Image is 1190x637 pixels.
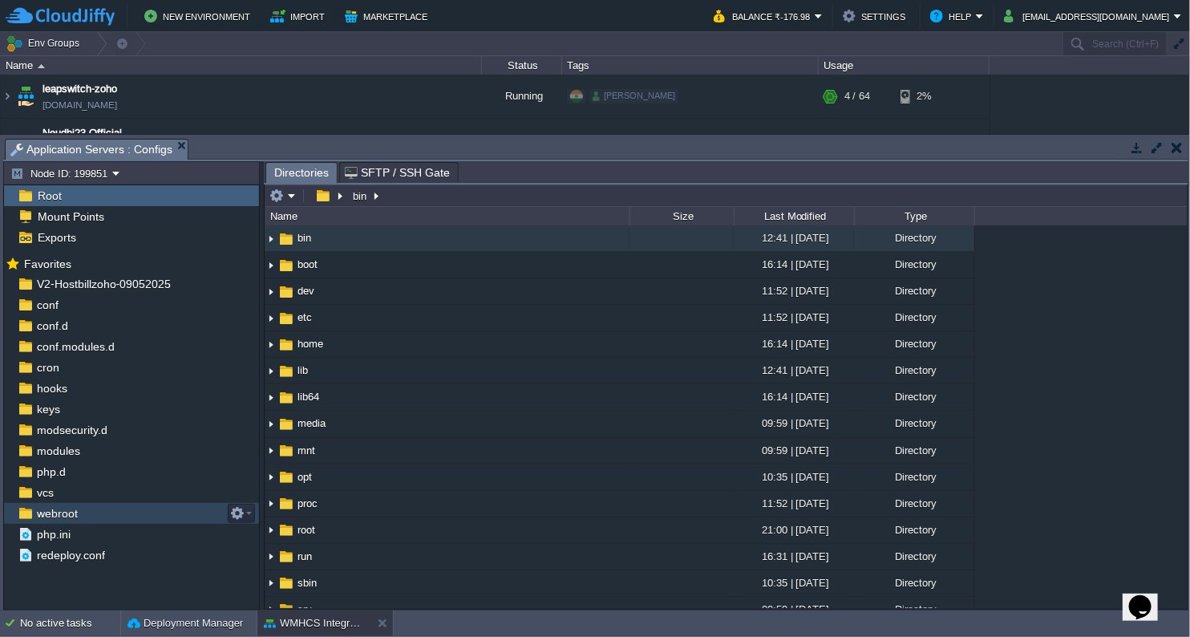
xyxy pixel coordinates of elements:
a: conf [34,298,61,312]
span: Application Servers : Configs [10,140,172,160]
img: AMDAwAAAACH5BAEAAAAALAAAAAABAAEAAAICRAEAOw== [277,389,295,407]
a: Neudhi23 Official [42,125,122,141]
img: AMDAwAAAACH5BAEAAAAALAAAAAABAAEAAAICRAEAOw== [277,310,295,327]
span: mnt [295,444,318,457]
a: conf.d [34,318,71,333]
button: Deployment Manager [127,615,243,631]
div: 12:41 | [DATE] [734,225,854,250]
a: sbin [295,576,319,590]
div: Directory [854,597,974,622]
button: Marketplace [345,6,432,26]
div: Directory [854,570,974,595]
a: leapswitch-zoho [42,81,117,97]
a: run [295,550,314,563]
div: 09:59 | [DATE] [734,597,854,622]
a: dev [295,284,317,298]
span: lib [295,363,310,377]
img: AMDAwAAAACH5BAEAAAAALAAAAAABAAEAAAICRAEAOw== [265,492,277,517]
a: opt [295,470,314,484]
div: Directory [854,491,974,516]
img: AMDAwAAAACH5BAEAAAAALAAAAAABAAEAAAICRAEAOw== [277,363,295,380]
img: AMDAwAAAACH5BAEAAAAALAAAAAABAAEAAAICRAEAOw== [265,226,277,251]
div: Last Modified [735,207,854,225]
img: AMDAwAAAACH5BAEAAAAALAAAAAABAAEAAAICRAEAOw== [265,598,277,623]
div: Directory [854,384,974,409]
div: 16:14 | [DATE] [734,331,854,356]
a: Mount Points [34,209,107,224]
a: php.ini [34,527,73,542]
a: proc [295,497,320,510]
img: AMDAwAAAACH5BAEAAAAALAAAAAABAAEAAAICRAEAOw== [277,521,295,539]
span: media [295,416,328,430]
div: No active tasks [20,611,120,636]
a: bin [295,231,314,245]
button: bin [350,189,370,203]
img: AMDAwAAAACH5BAEAAAAALAAAAAABAAEAAAICRAEAOw== [277,442,295,460]
div: 11:52 | [DATE] [734,278,854,303]
a: V2-Hostbillzoho-09052025 [34,277,173,291]
div: Directory [854,517,974,542]
div: Directory [854,465,974,489]
a: boot [295,258,320,271]
a: modules [34,444,83,458]
button: Balance ₹-176.98 [714,6,815,26]
div: Directory [854,225,974,250]
a: keys [34,402,63,416]
div: 4 / 64 [844,75,870,118]
a: Exports [34,230,79,245]
div: Name [266,207,629,225]
div: Running [482,75,562,118]
div: 21:00 | [DATE] [734,517,854,542]
a: etc [295,310,314,324]
button: Help [930,6,976,26]
div: Status [483,56,561,75]
span: SFTP / SSH Gate [345,163,450,182]
button: New Environment [144,6,255,26]
div: 11:52 | [DATE] [734,305,854,330]
a: conf.modules.d [34,339,117,354]
span: hooks [34,381,70,396]
span: home [295,337,326,351]
span: srv [295,603,314,616]
img: AMDAwAAAACH5BAEAAAAALAAAAAABAAEAAAICRAEAOw== [277,601,295,619]
div: 10:35 | [DATE] [734,465,854,489]
img: AMDAwAAAACH5BAEAAAAALAAAAAABAAEAAAICRAEAOw== [265,518,277,543]
a: lib64 [295,390,322,404]
button: [EMAIL_ADDRESS][DOMAIN_NAME] [1004,6,1174,26]
img: AMDAwAAAACH5BAEAAAAALAAAAAABAAEAAAICRAEAOw== [265,465,277,490]
div: 16:31 | [DATE] [734,544,854,569]
img: AMDAwAAAACH5BAEAAAAALAAAAAABAAEAAAICRAEAOw== [265,279,277,304]
span: webroot [34,506,80,521]
a: vcs [34,485,56,500]
a: modsecurity.d [34,423,110,437]
img: AMDAwAAAACH5BAEAAAAALAAAAAABAAEAAAICRAEAOw== [265,359,277,383]
img: AMDAwAAAACH5BAEAAAAALAAAAAABAAEAAAICRAEAOw== [277,469,295,486]
div: Size [631,207,734,225]
img: CloudJiffy [6,6,115,26]
img: AMDAwAAAACH5BAEAAAAALAAAAAABAAEAAAICRAEAOw== [277,336,295,354]
img: AMDAwAAAACH5BAEAAAAALAAAAAABAAEAAAICRAEAOw== [14,119,37,162]
a: Favorites [21,258,74,270]
a: root [295,523,318,537]
span: Favorites [21,257,74,271]
button: Env Groups [6,32,85,55]
div: 16:14 | [DATE] [734,384,854,409]
a: Root [34,189,64,203]
div: Directory [854,331,974,356]
img: AMDAwAAAACH5BAEAAAAALAAAAAABAAEAAAICRAEAOw== [277,495,295,513]
button: WMHCS Integration [264,615,365,631]
div: Directory [854,438,974,463]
